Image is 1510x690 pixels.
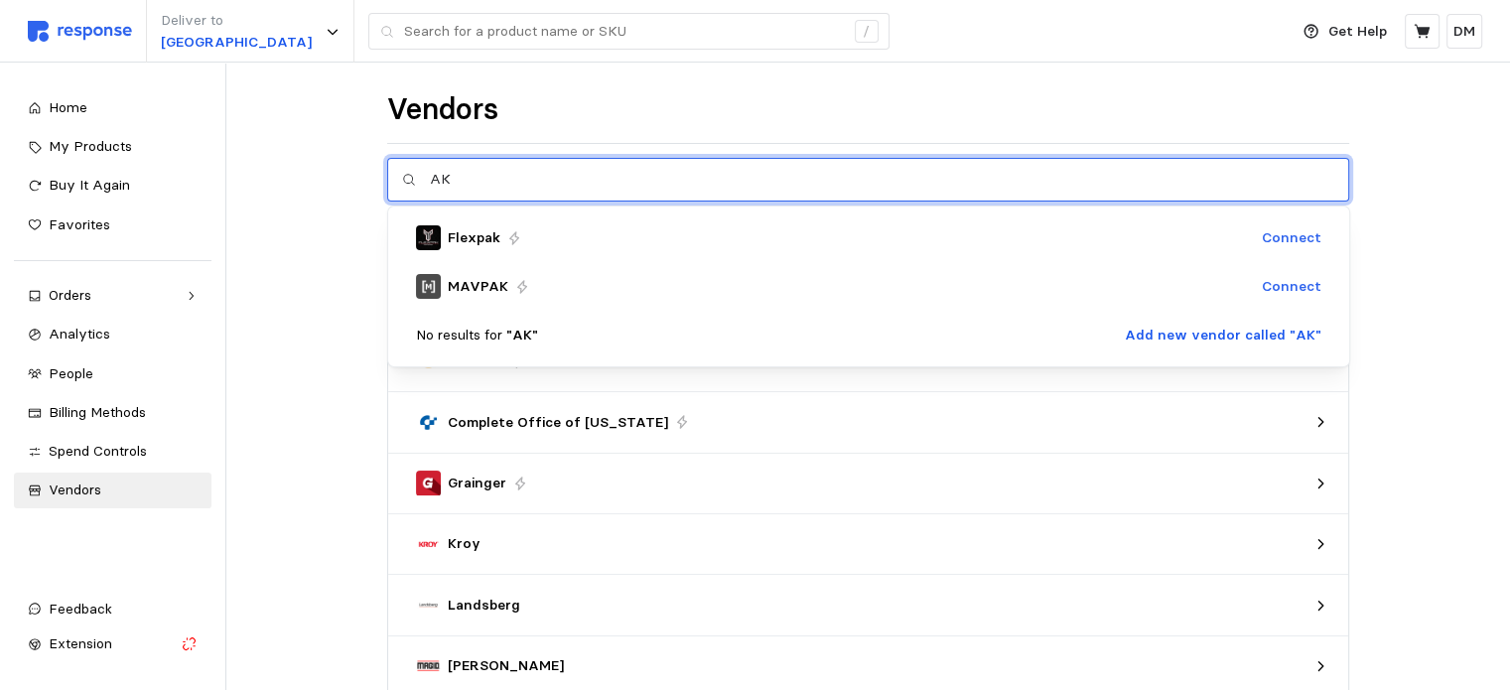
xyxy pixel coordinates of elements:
h1: Vendors [387,90,1350,129]
div: Connect [1261,276,1320,297]
a: My Products [14,129,211,165]
p: Landsberg [448,595,520,617]
p: Get Help [1328,21,1387,43]
span: Home [49,98,87,116]
a: Analytics [14,317,211,352]
p: Kroy [448,533,480,555]
div: Orders [49,285,177,307]
input: Search for a vendor... [430,159,1335,202]
a: People [14,356,211,392]
span: Billing Methods [49,403,146,421]
button: Feedback [14,592,211,627]
button: Extension [14,626,211,662]
button: DM [1446,14,1482,49]
p: Deliver to [161,10,312,32]
span: " AK " [506,325,538,343]
a: Favorites [14,207,211,243]
img: svg%3e [28,21,132,42]
span: No results for [416,324,538,345]
p: [GEOGRAPHIC_DATA] [161,32,312,54]
span: Favorites [49,215,110,233]
a: Home [14,90,211,126]
p: Complete Office of [US_STATE] [448,412,668,434]
span: Buy It Again [49,176,130,194]
div: Connect [1261,227,1320,248]
span: Extension [49,634,112,652]
a: Buy It Again [14,168,211,204]
p: Add new vendor called "AK" [1124,324,1320,345]
a: Orders [14,278,211,314]
span: Spend Controls [49,442,147,460]
span: People [49,364,93,382]
input: Search for a product name or SKU [404,14,844,50]
span: Analytics [49,325,110,343]
p: [PERSON_NAME] [448,655,564,677]
p: MAVPAK [448,275,508,297]
button: Get Help [1292,13,1399,51]
a: Billing Methods [14,395,211,431]
span: Feedback [49,600,112,618]
span: Vendors [49,481,101,498]
div: / [855,20,879,44]
a: Vendors [14,473,211,508]
p: DM [1453,21,1475,43]
p: Flexpak [448,226,500,248]
p: Grainger [448,473,506,494]
a: Spend Controls [14,434,211,470]
span: My Products [49,137,132,155]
